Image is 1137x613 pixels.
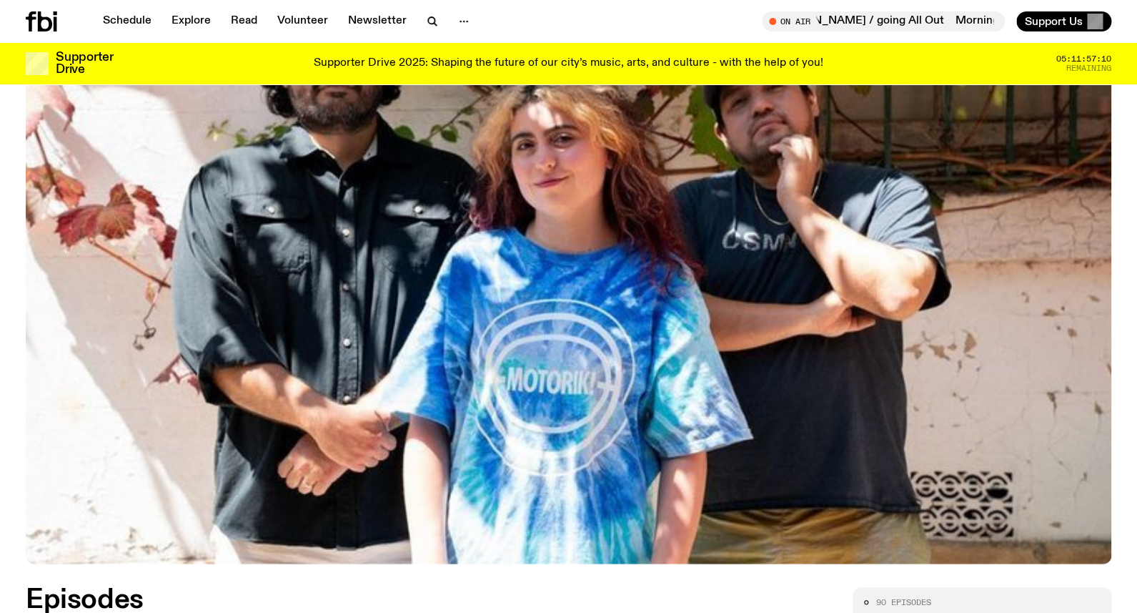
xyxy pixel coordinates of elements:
[1056,55,1111,63] span: 05:11:57:10
[26,587,744,613] h2: Episodes
[269,11,337,31] a: Volunteer
[222,11,266,31] a: Read
[339,11,415,31] a: Newsletter
[1066,64,1111,72] span: Remaining
[875,599,930,607] span: 90 episodes
[1016,11,1111,31] button: Support Us
[1025,15,1083,28] span: Support Us
[314,57,823,70] p: Supporter Drive 2025: Shaping the future of our city’s music, arts, and culture - with the help o...
[762,11,1005,31] button: On AirMornings with [PERSON_NAME] / going All OutMornings with [PERSON_NAME] / going All Out
[163,11,219,31] a: Explore
[94,11,160,31] a: Schedule
[56,52,113,76] h3: Supporter Drive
